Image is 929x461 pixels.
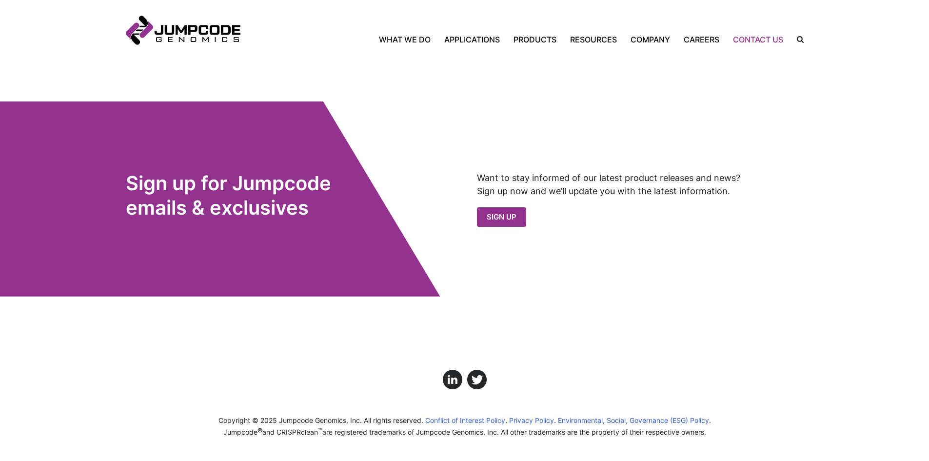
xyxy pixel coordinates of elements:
[218,416,423,424] span: Copyright © 2025 Jumpcode Genomics, Inc. All rights reserved.
[126,425,804,437] p: Jumpcode and CRISPRclean are registered trademarks of Jumpcode Genomics, Inc. All other trademark...
[790,36,804,43] label: Search the site.
[467,370,487,389] a: Click here to view us on Twitter
[240,34,790,45] nav: Primary Navigation
[507,34,563,45] a: Products
[437,34,507,45] a: Applications
[677,34,726,45] a: Careers
[563,34,624,45] a: Resources
[624,34,677,45] a: Company
[126,171,336,220] h2: Sign up for Jumpcode emails & exclusives
[318,427,322,435] sup: ™
[477,171,804,198] p: Want to stay informed of our latest product releases and news? Sign up now and we’ll update you w...
[558,416,711,424] a: Environmental, Social, Governance (ESG) Policy
[726,34,790,45] a: Contact Us
[379,34,437,45] a: What We Do
[509,416,556,424] a: Privacy Policy
[477,207,526,227] a: Sign Up
[257,427,262,435] sup: ®
[443,370,462,389] a: Click here to view us on LinkedIn
[425,416,507,424] a: Conflict of Interest Policy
